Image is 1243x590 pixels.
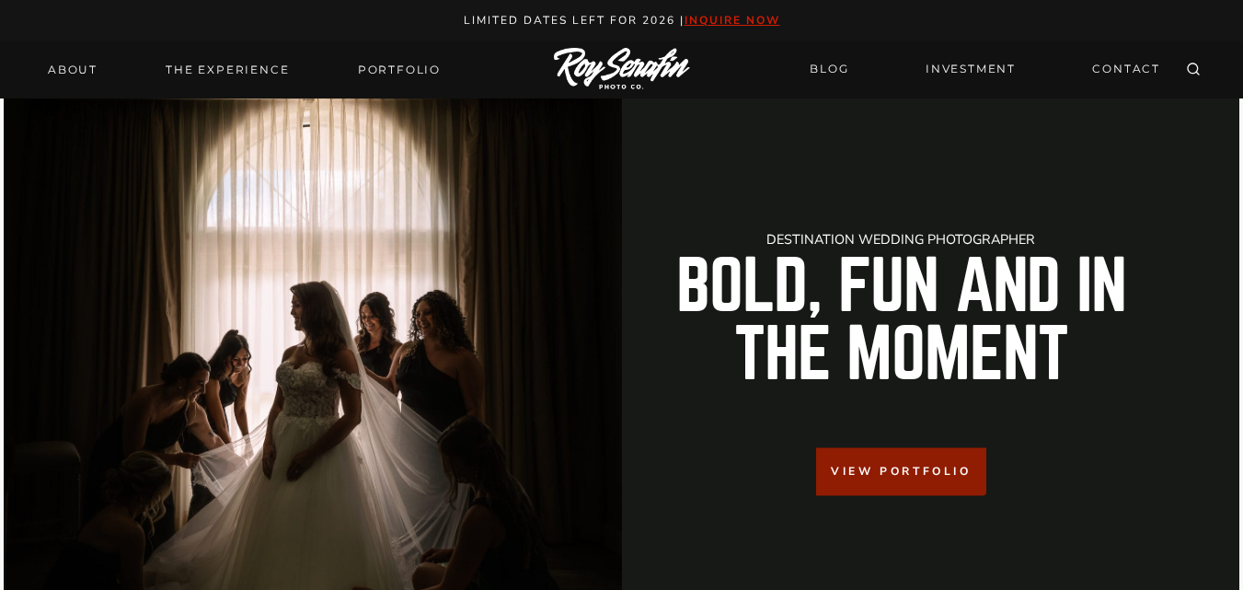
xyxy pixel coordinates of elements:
a: inquire now [685,13,780,28]
a: CONTACT [1081,53,1171,86]
nav: Primary Navigation [37,57,452,83]
a: About [37,57,109,83]
a: INVESTMENT [915,53,1027,86]
a: View Portfolio [816,448,985,495]
nav: Secondary Navigation [799,53,1171,86]
button: View Search Form [1180,57,1206,83]
a: BLOG [799,53,859,86]
a: Portfolio [347,57,452,83]
img: Logo of Roy Serafin Photo Co., featuring stylized text in white on a light background, representi... [554,48,690,91]
span: View Portfolio [831,463,971,480]
h1: Destination Wedding Photographer [637,233,1167,246]
h2: Bold, Fun And in the Moment [637,253,1167,389]
a: THE EXPERIENCE [155,57,300,83]
p: Limited Dates LEft for 2026 | [20,11,1224,30]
